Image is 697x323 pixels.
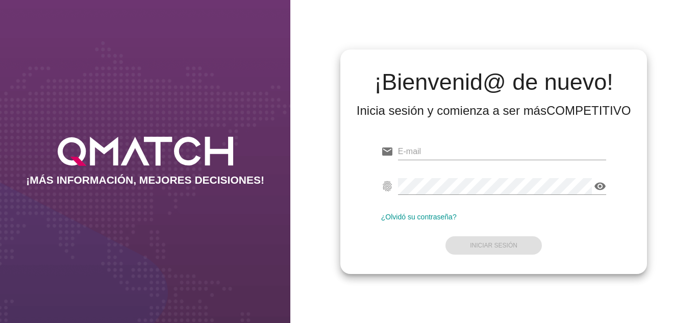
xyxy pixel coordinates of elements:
i: visibility [594,180,606,192]
i: email [381,145,393,158]
input: E-mail [398,143,607,160]
h2: ¡MÁS INFORMACIÓN, MEJORES DECISIONES! [26,174,264,186]
i: fingerprint [381,180,393,192]
a: ¿Olvidó su contraseña? [381,213,457,221]
strong: COMPETITIVO [546,104,631,117]
h2: ¡Bienvenid@ de nuevo! [357,70,631,94]
div: Inicia sesión y comienza a ser más [357,103,631,119]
